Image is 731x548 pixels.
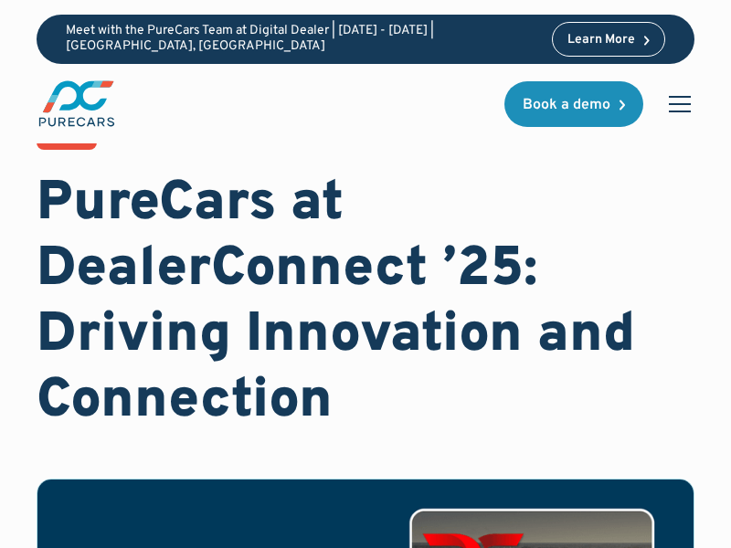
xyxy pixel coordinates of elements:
div: menu [658,82,694,126]
div: Book a demo [523,98,610,112]
a: main [37,79,117,129]
a: Learn More [552,22,665,57]
div: Learn More [567,34,635,47]
img: purecars logo [37,79,117,129]
p: Meet with the PureCars Team at Digital Dealer | [DATE] - [DATE] | [GEOGRAPHIC_DATA], [GEOGRAPHIC_... [66,24,537,55]
a: Book a demo [504,81,643,127]
h1: PureCars at DealerConnect ’25: Driving Innovation and Connection [37,172,694,435]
